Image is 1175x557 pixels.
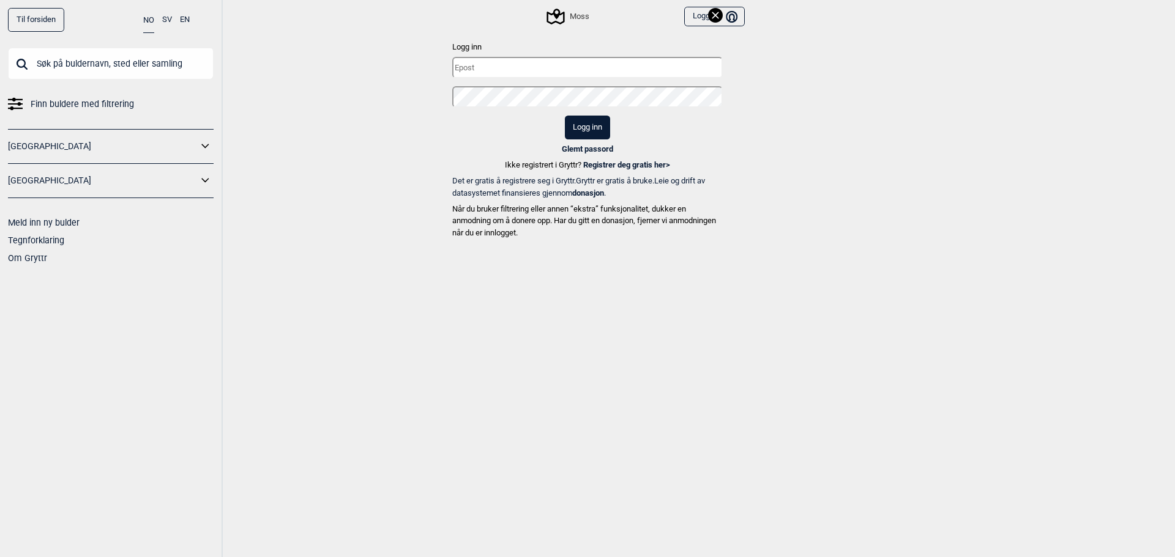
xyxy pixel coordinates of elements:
button: Logg inn [684,7,745,27]
button: EN [180,8,190,32]
a: Meld inn ny bulder [8,218,80,227]
span: Finn buldere med filtrering [31,95,134,113]
a: Finn buldere med filtrering [8,95,214,113]
div: Moss [548,9,589,24]
a: Om Gryttr [8,253,47,263]
p: Logg inn [452,41,723,53]
a: Glemt passord [562,144,613,153]
a: [GEOGRAPHIC_DATA] [8,138,198,155]
button: Logg inn [565,116,610,139]
a: Tegnforklaring [8,235,64,245]
p: Ikke registrert i Gryttr? [505,159,670,171]
input: Epost [452,57,723,78]
a: Registrer deg gratis her> [583,160,670,169]
button: SV [162,8,172,32]
p: Det er gratis å registrere seg i Gryttr. Gryttr er gratis å bruke. Leie og drift av datasystemet ... [452,175,723,199]
input: Søk på buldernavn, sted eller samling [8,48,214,79]
a: [GEOGRAPHIC_DATA] [8,172,198,190]
p: Når du bruker filtrering eller annen “ekstra” funksjonalitet, dukker en anmodning om å donere opp... [452,203,723,239]
b: donasjon [572,188,604,197]
button: NO [143,8,154,33]
a: Det er gratis å registrere seg i Gryttr.Gryttr er gratis å bruke.Leie og drift av datasystemet fi... [452,175,723,199]
a: Til forsiden [8,8,64,32]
